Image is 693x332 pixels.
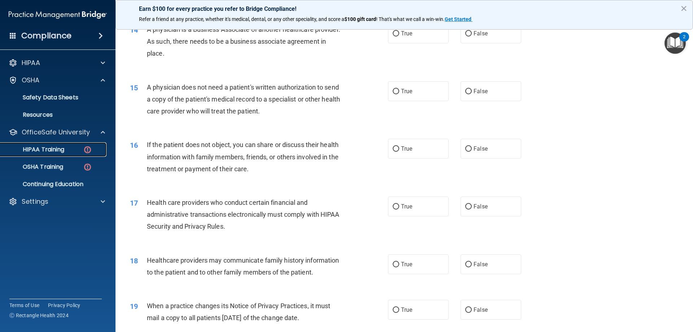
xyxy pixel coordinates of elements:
[474,306,488,313] span: False
[130,26,138,34] span: 14
[21,31,71,41] h4: Compliance
[130,302,138,311] span: 19
[393,89,399,94] input: True
[139,5,670,12] p: Earn $100 for every practice you refer to Bridge Compliance!
[401,261,412,268] span: True
[5,146,64,153] p: HIPAA Training
[393,307,399,313] input: True
[22,76,40,85] p: OSHA
[9,312,69,319] span: Ⓒ Rectangle Health 2024
[9,128,105,137] a: OfficeSafe University
[393,146,399,152] input: True
[474,203,488,210] span: False
[445,16,471,22] strong: Get Started
[474,145,488,152] span: False
[465,307,472,313] input: False
[5,111,103,118] p: Resources
[376,16,445,22] span: ! That's what we call a win-win.
[130,199,138,207] span: 17
[83,145,92,154] img: danger-circle.6113f641.png
[22,128,90,137] p: OfficeSafe University
[130,141,138,150] span: 16
[5,163,63,171] p: OSHA Training
[147,26,340,57] span: A physician is a Business Associate of another healthcare provider. As such, there needs to be a ...
[465,146,472,152] input: False
[474,261,488,268] span: False
[393,31,399,36] input: True
[474,88,488,95] span: False
[465,262,472,267] input: False
[465,204,472,210] input: False
[344,16,376,22] strong: $100 gift card
[401,203,412,210] span: True
[474,30,488,37] span: False
[9,302,39,309] a: Terms of Use
[445,16,472,22] a: Get Started
[465,89,472,94] input: False
[393,204,399,210] input: True
[147,256,339,276] span: Healthcare providers may communicate family history information to the patient and to other famil...
[83,163,92,172] img: danger-circle.6113f641.png
[5,94,103,101] p: Safety Data Sheets
[130,83,138,92] span: 15
[401,88,412,95] span: True
[683,37,685,46] div: 2
[401,30,412,37] span: True
[9,59,105,67] a: HIPAA
[139,16,344,22] span: Refer a friend at any practice, whether it's medical, dental, or any other speciality, and score a
[465,31,472,36] input: False
[147,83,340,115] span: A physician does not need a patient's written authorization to send a copy of the patient's medic...
[9,76,105,85] a: OSHA
[9,197,105,206] a: Settings
[401,145,412,152] span: True
[130,256,138,265] span: 18
[664,33,686,54] button: Open Resource Center, 2 new notifications
[393,262,399,267] input: True
[22,59,40,67] p: HIPAA
[147,199,340,230] span: Health care providers who conduct certain financial and administrative transactions electronicall...
[147,141,339,172] span: If the patient does not object, you can share or discuss their health information with family mem...
[9,8,107,22] img: PMB logo
[5,181,103,188] p: Continuing Education
[22,197,48,206] p: Settings
[48,302,80,309] a: Privacy Policy
[401,306,412,313] span: True
[680,3,687,14] button: Close
[147,302,330,322] span: When a practice changes its Notice of Privacy Practices, it must mail a copy to all patients [DAT...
